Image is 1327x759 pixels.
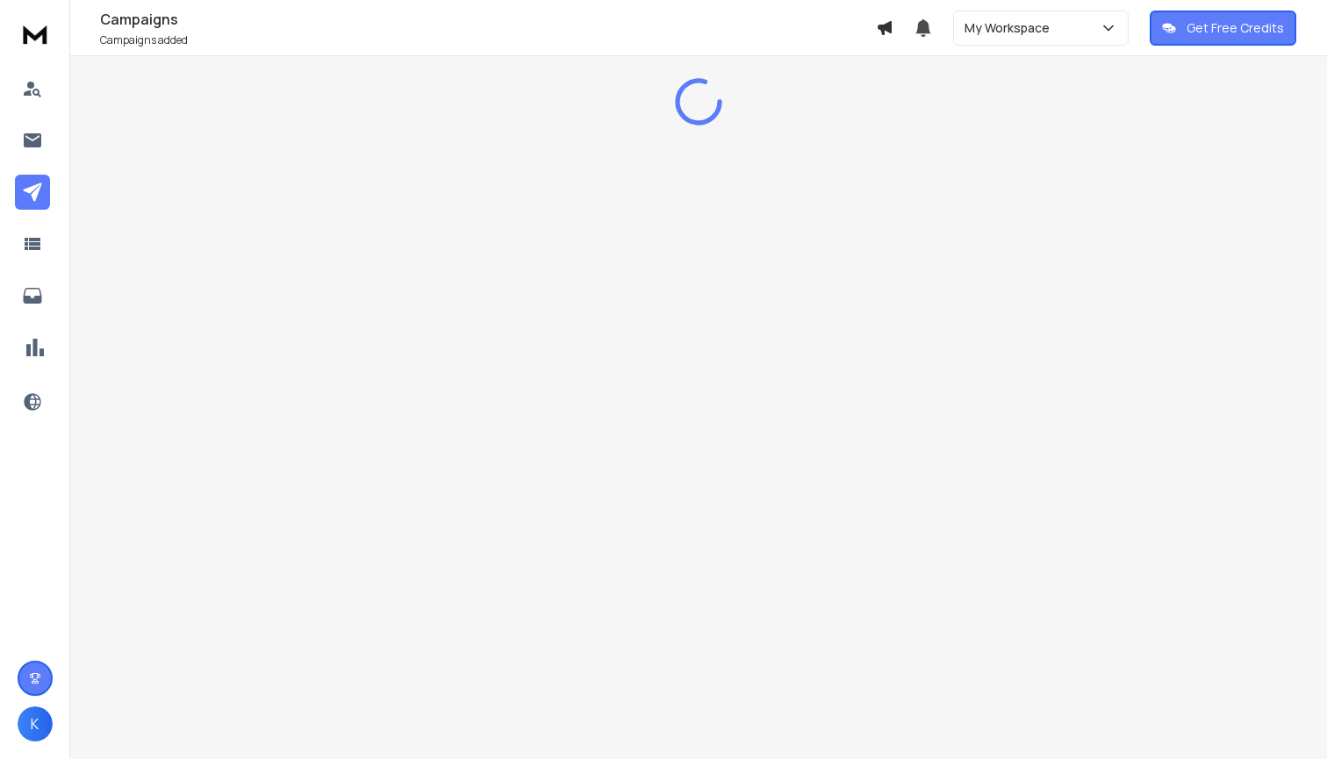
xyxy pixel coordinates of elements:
[18,18,53,50] img: logo
[100,9,876,30] h1: Campaigns
[18,706,53,741] button: K
[965,19,1057,37] p: My Workspace
[1150,11,1296,46] button: Get Free Credits
[100,33,876,47] p: Campaigns added
[1187,19,1284,37] p: Get Free Credits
